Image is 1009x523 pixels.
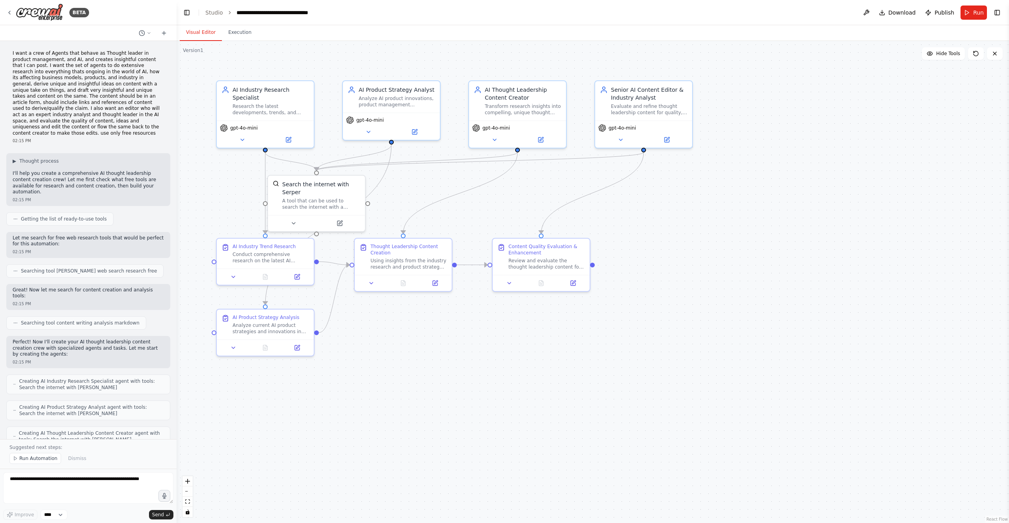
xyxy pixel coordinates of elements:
[370,258,447,270] div: Using insights from the industry research and product strategy analysis, create a compelling thou...
[3,510,37,520] button: Improve
[216,80,315,148] div: AI Industry Research SpecialistResearch the latest developments, trends, and business impacts of ...
[537,152,648,234] g: Edge from b5390317-7568-4777-97e8-4e124b25e9a2 to 865e0b75-8eac-4651-887d-3eaa67eb4e1a
[13,359,164,365] div: 02:15 PM
[508,258,585,270] div: Review and evaluate the thought leadership content for quality, uniqueness, strategic value, and ...
[64,453,90,464] button: Dismiss
[492,238,590,292] div: Content Quality Evaluation & EnhancementReview and evaluate the thought leadership content for qu...
[313,145,395,171] g: Edge from 116b3369-9b50-4b97-a575-dd832b51a907 to e6109e08-78ae-4f6c-889b-c24f0c19ae66
[508,243,585,256] div: Content Quality Evaluation & Enhancement
[216,309,315,356] div: AI Product Strategy AnalysisAnalyze current AI product strategies and innovations in {research_fo...
[13,339,164,358] p: Perfect! Now I'll create your AI thought leadership content creation crew with specialized agents...
[68,455,86,462] span: Dismiss
[319,258,350,269] g: Edge from 83c122d7-8749-4a55-b389-d3d397d8cadc to a5202836-8e9e-45f7-a280-1aef0845b73a
[468,80,567,148] div: AI Thought Leadership Content CreatorTransform research insights into compelling, unique thought ...
[319,261,350,337] g: Edge from 520e796c-34e5-4137-972e-1570c99666e2 to a5202836-8e9e-45f7-a280-1aef0845b73a
[181,7,192,18] button: Hide left sidebar
[158,490,170,502] button: Click to speak your automation idea
[180,24,222,41] button: Visual Editor
[152,512,164,518] span: Send
[19,378,164,391] span: Creating AI Industry Research Specialist agent with tools: Search the internet with [PERSON_NAME]
[992,7,1003,18] button: Show right sidebar
[13,287,164,299] p: Great! Now let me search for content creation and analysis tools:
[182,476,193,486] button: zoom in
[922,6,957,20] button: Publish
[216,238,315,286] div: AI Industry Trend ResearchConduct comprehensive research on the latest AI developments, focusing ...
[392,127,437,137] button: Open in side panel
[399,152,521,234] g: Edge from dfcec400-470f-4913-afcf-64205e0f0d67 to a5202836-8e9e-45f7-a280-1aef0845b73a
[233,314,300,321] div: AI Product Strategy Analysis
[359,95,435,108] div: Analyze AI product innovations, product management strategies, and emerging product patterns in t...
[205,9,308,17] nav: breadcrumb
[182,507,193,517] button: toggle interactivity
[611,103,687,116] div: Evaluate and refine thought leadership content for quality, uniqueness, accuracy, and strategic v...
[317,219,362,228] button: Open in side panel
[359,86,435,94] div: AI Product Strategy Analyst
[387,278,420,288] button: No output available
[282,180,360,196] div: Search the internet with Serper
[19,158,59,164] span: Thought process
[266,135,311,145] button: Open in side panel
[609,125,636,131] span: gpt-4o-mini
[421,278,449,288] button: Open in side panel
[525,278,558,288] button: No output available
[136,28,155,38] button: Switch to previous chat
[19,455,58,462] span: Run Automation
[888,9,916,17] span: Download
[230,125,258,131] span: gpt-4o-mini
[205,9,223,16] a: Studio
[13,158,16,164] span: ▶
[158,28,170,38] button: Start a new chat
[182,476,193,517] div: React Flow controls
[356,117,384,123] span: gpt-4o-mini
[313,152,648,171] g: Edge from b5390317-7568-4777-97e8-4e124b25e9a2 to e6109e08-78ae-4f6c-889b-c24f0c19ae66
[973,9,984,17] span: Run
[485,103,561,116] div: Transform research insights into compelling, unique thought leadership content that provides fres...
[283,272,311,282] button: Open in side panel
[13,235,164,247] p: Let me search for free web research tools that would be perfect for this automation:
[15,512,34,518] span: Improve
[13,50,164,136] p: I want a crew of Agents that behave as Thought leader in product management, and AI, and creates ...
[9,453,61,464] button: Run Automation
[233,322,309,335] div: Analyze current AI product strategies and innovations in {research_focus_area}. Research recent p...
[273,180,279,187] img: SerperDevTool
[183,47,203,54] div: Version 1
[267,175,366,232] div: SerperDevToolSearch the internet with SerperA tool that can be used to search the internet with a...
[370,243,447,256] div: Thought Leadership Content Creation
[261,152,320,171] g: Edge from 9e29534b-1d86-4c96-acbe-7a6c05a1abd2 to e6109e08-78ae-4f6c-889b-c24f0c19ae66
[876,6,919,20] button: Download
[13,249,164,255] div: 02:15 PM
[261,152,269,234] g: Edge from 9e29534b-1d86-4c96-acbe-7a6c05a1abd2 to 83c122d7-8749-4a55-b389-d3d397d8cadc
[13,171,164,195] p: I'll help you create a comprehensive AI thought leadership content creation crew! Let me first ch...
[261,145,395,304] g: Edge from 116b3369-9b50-4b97-a575-dd832b51a907 to 520e796c-34e5-4137-972e-1570c99666e2
[987,517,1008,521] a: React Flow attribution
[485,86,561,102] div: AI Thought Leadership Content Creator
[457,261,488,269] g: Edge from a5202836-8e9e-45f7-a280-1aef0845b73a to 865e0b75-8eac-4651-887d-3eaa67eb4e1a
[233,251,309,264] div: Conduct comprehensive research on the latest AI developments, focusing on {research_focus_area}. ...
[69,8,89,17] div: BETA
[13,301,164,307] div: 02:15 PM
[19,404,164,417] span: Creating AI Product Strategy Analyst agent with tools: Search the internet with [PERSON_NAME]
[13,138,164,144] div: 02:15 PM
[249,343,282,352] button: No output available
[233,86,309,102] div: AI Industry Research Specialist
[13,158,59,164] button: ▶Thought process
[594,80,693,148] div: Senior AI Content Editor & Industry AnalystEvaluate and refine thought leadership content for qua...
[16,4,63,21] img: Logo
[354,238,452,292] div: Thought Leadership Content CreationUsing insights from the industry research and product strategy...
[342,80,441,141] div: AI Product Strategy AnalystAnalyze AI product innovations, product management strategies, and eme...
[19,430,164,443] span: Creating AI Thought Leadership Content Creator agent with tools: Search the internet with [PERSON...
[611,86,687,102] div: Senior AI Content Editor & Industry Analyst
[644,135,689,145] button: Open in side panel
[935,9,954,17] span: Publish
[21,268,157,274] span: Searching tool [PERSON_NAME] web search research free
[222,24,258,41] button: Execution
[149,510,173,519] button: Send
[922,47,965,60] button: Hide Tools
[233,243,296,250] div: AI Industry Trend Research
[961,6,987,20] button: Run
[9,444,167,451] p: Suggested next steps:
[282,198,360,210] div: A tool that can be used to search the internet with a search_query. Supports different search typ...
[182,486,193,497] button: zoom out
[482,125,510,131] span: gpt-4o-mini
[233,103,309,116] div: Research the latest developments, trends, and business impacts of AI across various industries, f...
